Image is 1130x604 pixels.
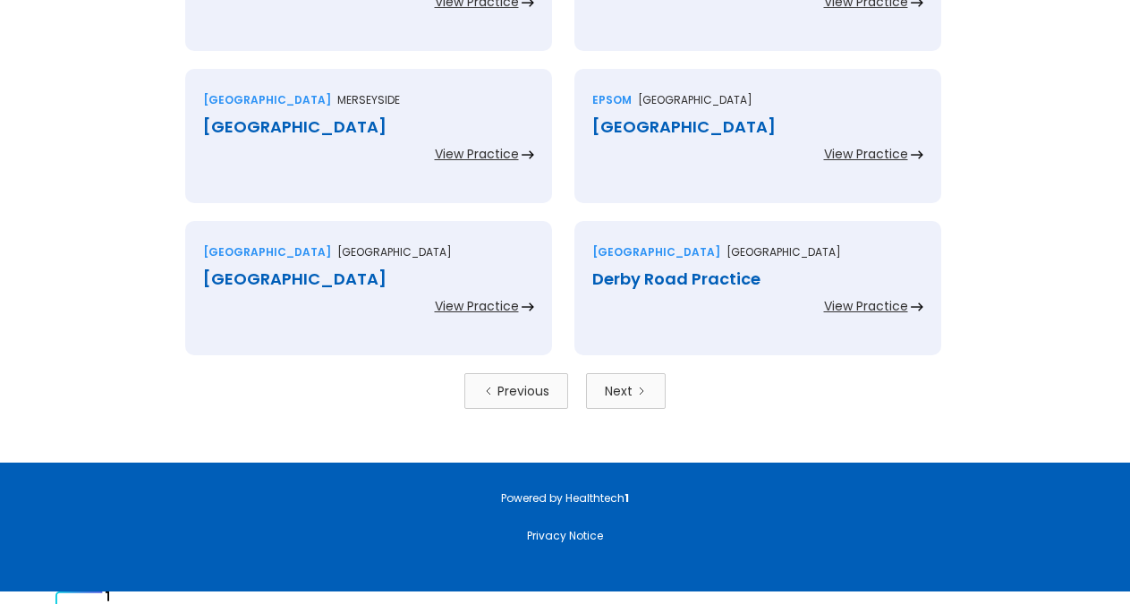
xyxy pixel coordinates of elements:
a: Privacy Notice [527,528,603,543]
div: [GEOGRAPHIC_DATA] [592,243,720,261]
div: [GEOGRAPHIC_DATA] [203,270,534,288]
div: Epsom [592,91,632,109]
div: View Practice [824,297,908,315]
p: [GEOGRAPHIC_DATA] [638,91,752,109]
strong: 1 [624,490,629,506]
div: [GEOGRAPHIC_DATA] [203,243,331,261]
a: [GEOGRAPHIC_DATA][GEOGRAPHIC_DATA][GEOGRAPHIC_DATA]View Practice [185,221,552,373]
div: View Practice [435,297,519,315]
p: Merseyside [337,91,400,109]
p: [GEOGRAPHIC_DATA] [726,243,841,261]
a: [GEOGRAPHIC_DATA]Merseyside[GEOGRAPHIC_DATA]View Practice [185,69,552,221]
div: List [185,373,946,409]
div: Next [605,382,633,400]
a: [GEOGRAPHIC_DATA][GEOGRAPHIC_DATA]Derby Road PracticeView Practice [574,221,941,373]
div: [GEOGRAPHIC_DATA] [592,118,923,136]
p: [GEOGRAPHIC_DATA] [337,243,452,261]
div: Previous [497,382,549,400]
a: Epsom[GEOGRAPHIC_DATA][GEOGRAPHIC_DATA]View Practice [574,69,941,221]
div: View Practice [824,145,908,163]
a: Powered by Healthtech1 [501,490,629,506]
div: [GEOGRAPHIC_DATA] [203,118,534,136]
a: Next Page [586,373,666,409]
a: Previous Page [464,373,568,409]
div: View Practice [435,145,519,163]
div: Derby Road Practice [592,270,923,288]
div: [GEOGRAPHIC_DATA] [203,91,331,109]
